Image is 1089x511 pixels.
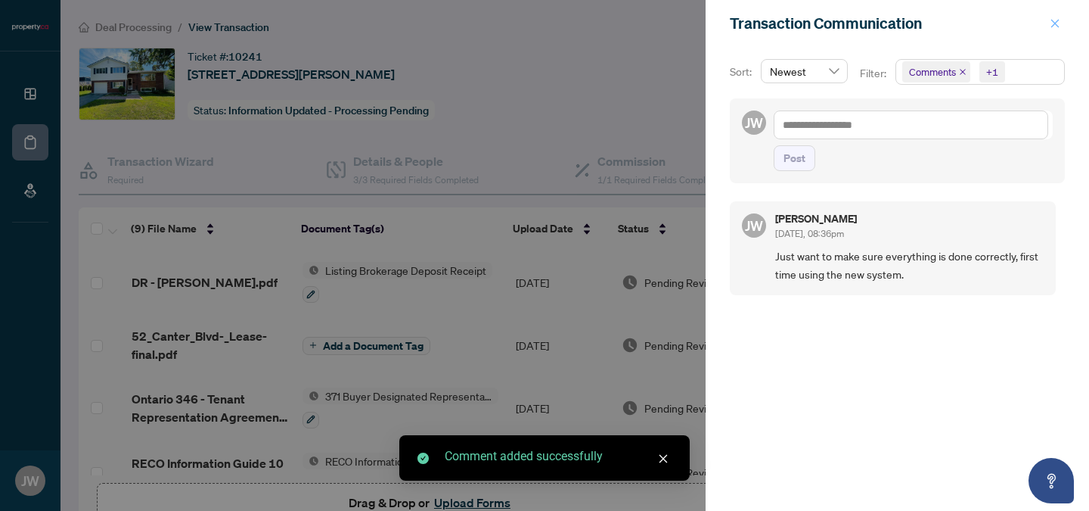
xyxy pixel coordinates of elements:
a: Close [655,450,672,467]
button: Post [774,145,815,171]
span: Comments [909,64,956,79]
h5: [PERSON_NAME] [775,213,857,224]
span: Newest [770,60,839,83]
span: [DATE], 08:36pm [775,228,844,239]
span: close [959,68,966,76]
span: JW [745,112,763,133]
div: +1 [986,64,998,79]
p: Filter: [860,65,889,82]
span: check-circle [417,453,429,464]
button: Open asap [1028,458,1074,503]
span: close [1050,18,1060,29]
span: Comments [902,61,970,83]
span: JW [745,215,763,236]
div: Comment added successfully [445,447,672,466]
p: Sort: [730,64,755,80]
div: Transaction Communication [730,12,1045,35]
span: Just want to make sure everything is done correctly, first time using the new system. [775,248,1044,283]
span: close [658,453,669,464]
